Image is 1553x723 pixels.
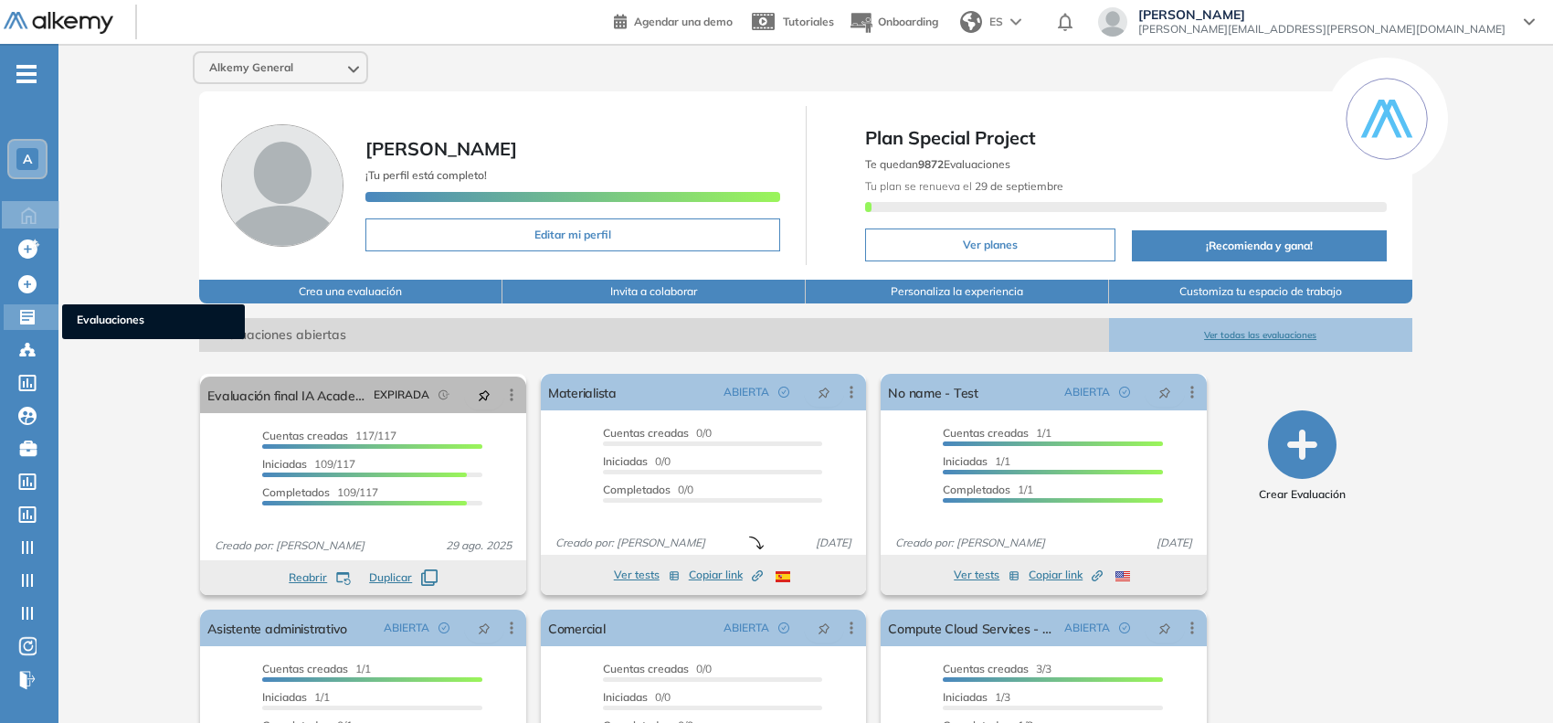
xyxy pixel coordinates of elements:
span: Copiar link [1029,567,1103,583]
span: pushpin [478,388,491,402]
span: [DATE] [808,535,859,551]
span: 1/1 [943,426,1051,440]
button: Crea una evaluación [199,280,502,303]
a: Asistente administrativo [207,610,347,646]
img: Foto de perfil [221,124,343,247]
span: 1/1 [943,483,1033,496]
span: Creado por: [PERSON_NAME] [548,535,713,551]
button: Copiar link [1029,564,1103,586]
span: ABIERTA [384,620,429,636]
span: Cuentas creadas [943,426,1029,440]
span: 1/1 [262,690,330,704]
span: Completados [262,485,330,499]
span: Copiar link [689,567,763,583]
button: Crear Evaluación [1259,410,1346,503]
a: No name - Test [888,374,977,410]
span: 1/1 [943,454,1010,468]
button: pushpin [464,613,504,643]
span: ¡Tu perfil está completo! [365,168,487,182]
span: pushpin [1158,621,1171,635]
span: Onboarding [878,15,938,28]
span: ABIERTA [1064,384,1110,400]
span: Te quedan Evaluaciones [865,157,1010,171]
img: world [960,11,982,33]
button: Ver tests [614,564,680,586]
span: Creado por: [PERSON_NAME] [207,537,372,554]
span: Iniciadas [943,690,988,704]
span: ABIERTA [724,384,769,400]
span: Cuentas creadas [603,662,689,675]
span: 29 ago. 2025 [438,537,519,554]
span: field-time [438,389,449,400]
a: Materialista [548,374,617,410]
span: [PERSON_NAME] [1138,7,1505,22]
span: pushpin [818,385,830,399]
button: Duplicar [369,569,438,586]
span: 1/3 [943,690,1010,704]
span: Cuentas creadas [943,662,1029,675]
i: - [16,72,37,76]
span: EXPIRADA [374,387,429,403]
span: Tutoriales [783,15,834,28]
span: Creado por: [PERSON_NAME] [888,535,1052,551]
span: check-circle [778,387,789,398]
span: 117/117 [262,429,396,442]
iframe: Chat Widget [1226,513,1553,723]
span: Cuentas creadas [262,429,348,442]
span: Evaluaciones [77,312,230,332]
span: Cuentas creadas [262,662,348,675]
b: 29 de septiembre [972,179,1063,193]
a: Compute Cloud Services - Test Farid [888,610,1057,646]
span: ES [989,14,1003,30]
button: Ver tests [954,564,1019,586]
button: Onboarding [849,3,938,42]
span: check-circle [778,622,789,633]
span: Agendar una demo [634,15,733,28]
span: [PERSON_NAME] [365,137,517,160]
button: pushpin [1145,613,1185,643]
button: Ver todas las evaluaciones [1109,318,1412,352]
button: Invita a colaborar [502,280,806,303]
span: ABIERTA [724,620,769,636]
span: check-circle [1119,387,1130,398]
span: Plan Special Project [865,124,1387,152]
span: Iniciadas [603,690,648,704]
img: Logo [4,12,113,35]
span: 0/0 [603,662,712,675]
span: [DATE] [1149,535,1199,551]
a: Comercial [548,610,606,646]
span: Reabrir [289,569,327,586]
button: pushpin [804,613,844,643]
button: pushpin [464,380,504,409]
span: Completados [943,483,1010,496]
button: Ver planes [865,229,1116,261]
button: Reabrir [289,569,351,586]
span: check-circle [438,622,449,633]
img: ESP [776,571,790,582]
span: Tu plan se renueva el [865,179,1063,193]
a: Evaluación final IA Academy | Pomelo [207,377,366,413]
span: 1/1 [262,662,371,675]
span: 109/117 [262,457,355,471]
button: ¡Recomienda y gana! [1132,230,1386,261]
span: Cuentas creadas [603,426,689,440]
span: Completados [603,483,671,496]
span: A [23,152,32,166]
span: 0/0 [603,690,671,704]
span: 0/0 [603,454,671,468]
button: Personaliza la experiencia [806,280,1109,303]
button: Customiza tu espacio de trabajo [1109,280,1412,303]
img: arrow [1010,18,1021,26]
span: [PERSON_NAME][EMAIL_ADDRESS][PERSON_NAME][DOMAIN_NAME] [1138,22,1505,37]
span: 0/0 [603,483,693,496]
span: Iniciadas [262,690,307,704]
button: Editar mi perfil [365,218,779,251]
span: pushpin [818,621,830,635]
span: Alkemy General [209,60,293,75]
a: Agendar una demo [614,9,733,31]
span: check-circle [1119,622,1130,633]
span: Duplicar [369,569,412,586]
span: pushpin [1158,385,1171,399]
span: 3/3 [943,662,1051,675]
span: Evaluaciones abiertas [199,318,1108,352]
